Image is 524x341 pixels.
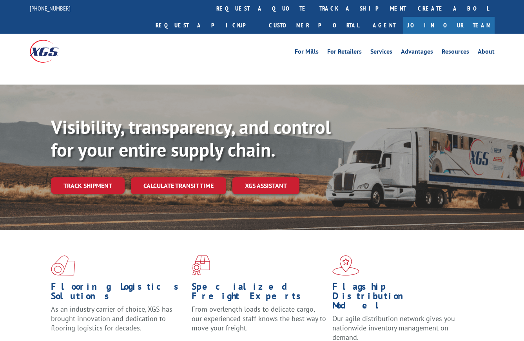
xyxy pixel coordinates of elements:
[192,305,326,339] p: From overlength loads to delicate cargo, our experienced staff knows the best way to move your fr...
[332,255,359,276] img: xgs-icon-flagship-distribution-model-red
[131,177,226,194] a: Calculate transit time
[51,255,75,276] img: xgs-icon-total-supply-chain-intelligence-red
[192,282,326,305] h1: Specialized Freight Experts
[51,177,125,194] a: Track shipment
[51,282,186,305] h1: Flooring Logistics Solutions
[51,305,172,332] span: As an industry carrier of choice, XGS has brought innovation and dedication to flooring logistics...
[192,255,210,276] img: xgs-icon-focused-on-flooring-red
[150,17,263,34] a: Request a pickup
[232,177,299,194] a: XGS ASSISTANT
[332,282,467,314] h1: Flagship Distribution Model
[370,49,392,57] a: Services
[365,17,403,34] a: Agent
[295,49,319,57] a: For Mills
[401,49,433,57] a: Advantages
[478,49,495,57] a: About
[442,49,469,57] a: Resources
[51,115,331,162] b: Visibility, transparency, and control for your entire supply chain.
[30,4,71,12] a: [PHONE_NUMBER]
[327,49,362,57] a: For Retailers
[263,17,365,34] a: Customer Portal
[403,17,495,34] a: Join Our Team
